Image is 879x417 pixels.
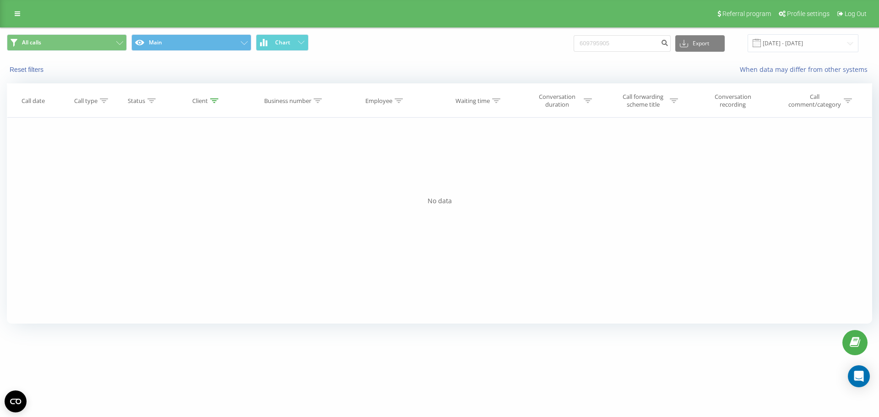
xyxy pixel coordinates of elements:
[275,39,290,46] span: Chart
[365,97,392,105] div: Employee
[131,34,251,51] button: Main
[787,10,830,17] span: Profile settings
[22,39,41,46] span: All calls
[7,196,872,206] div: No data
[22,97,45,105] div: Call date
[675,35,725,52] button: Export
[7,34,127,51] button: All calls
[722,10,771,17] span: Referral program
[128,97,145,105] div: Status
[456,97,490,105] div: Waiting time
[192,97,208,105] div: Client
[848,365,870,387] div: Open Intercom Messenger
[740,65,872,74] a: When data may differ from other systems
[788,93,841,108] div: Call comment/category
[256,34,309,51] button: Chart
[5,390,27,412] button: Open CMP widget
[532,93,581,108] div: Conversation duration
[845,10,867,17] span: Log Out
[74,97,98,105] div: Call type
[574,35,671,52] input: Search by number
[7,65,48,74] button: Reset filters
[703,93,763,108] div: Conversation recording
[619,93,667,108] div: Call forwarding scheme title
[264,97,311,105] div: Business number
